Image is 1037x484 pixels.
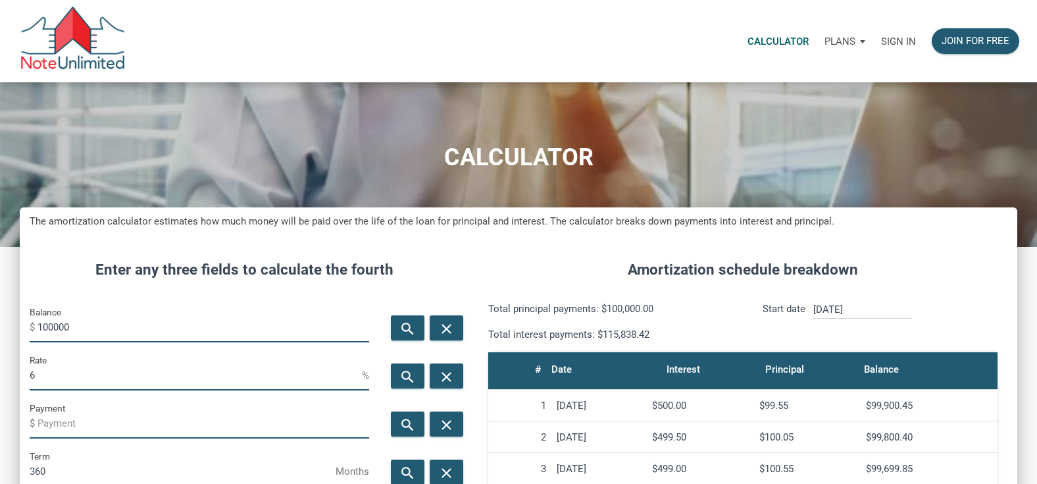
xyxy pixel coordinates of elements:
[439,465,455,481] i: close
[747,36,809,47] p: Calculator
[759,463,855,475] div: $100.55
[881,36,916,47] p: Sign in
[652,431,748,443] div: $499.50
[557,400,642,412] div: [DATE]
[652,400,748,412] div: $500.00
[864,360,899,379] div: Balance
[30,413,38,434] span: $
[493,463,546,475] div: 3
[866,463,992,475] div: $99,699.85
[535,360,541,379] div: #
[30,361,362,390] input: Rate
[430,363,463,389] button: close
[399,369,415,385] i: search
[30,400,65,416] label: Payment
[759,400,855,412] div: $99.55
[30,259,459,281] h4: Enter any three fields to calculate the fourth
[38,409,369,439] input: Payment
[932,28,1019,54] button: Join for free
[336,461,369,482] span: Months
[439,417,455,433] i: close
[362,365,369,386] span: %
[824,36,855,47] p: Plans
[763,301,805,342] p: Start date
[817,22,873,61] button: Plans
[765,360,804,379] div: Principal
[942,34,1009,49] div: Join for free
[439,321,455,337] i: close
[391,363,424,389] button: search
[30,214,1007,229] h5: The amortization calculator estimates how much money will be paid over the life of the loan for p...
[30,448,50,464] label: Term
[873,20,924,62] a: Sign in
[391,315,424,340] button: search
[478,259,1007,281] h4: Amortization schedule breakdown
[740,20,817,62] a: Calculator
[488,327,733,342] p: Total interest payments: $115,838.42
[399,321,415,337] i: search
[667,360,700,379] div: Interest
[866,400,992,412] div: $99,900.45
[30,304,61,320] label: Balance
[652,463,748,475] div: $499.00
[30,352,47,368] label: Rate
[866,431,992,443] div: $99,800.40
[924,20,1027,62] a: Join for free
[430,315,463,340] button: close
[439,369,455,385] i: close
[493,431,546,443] div: 2
[430,412,463,437] button: close
[557,431,642,443] div: [DATE]
[557,463,642,475] div: [DATE]
[38,313,369,342] input: Balance
[399,465,415,481] i: search
[551,360,572,379] div: Date
[10,144,1027,171] h1: CALCULATOR
[488,301,733,317] p: Total principal payments: $100,000.00
[399,417,415,433] i: search
[493,400,546,412] div: 1
[391,412,424,437] button: search
[759,431,855,443] div: $100.05
[30,317,38,338] span: $
[20,7,126,76] img: NoteUnlimited
[817,20,873,62] a: Plans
